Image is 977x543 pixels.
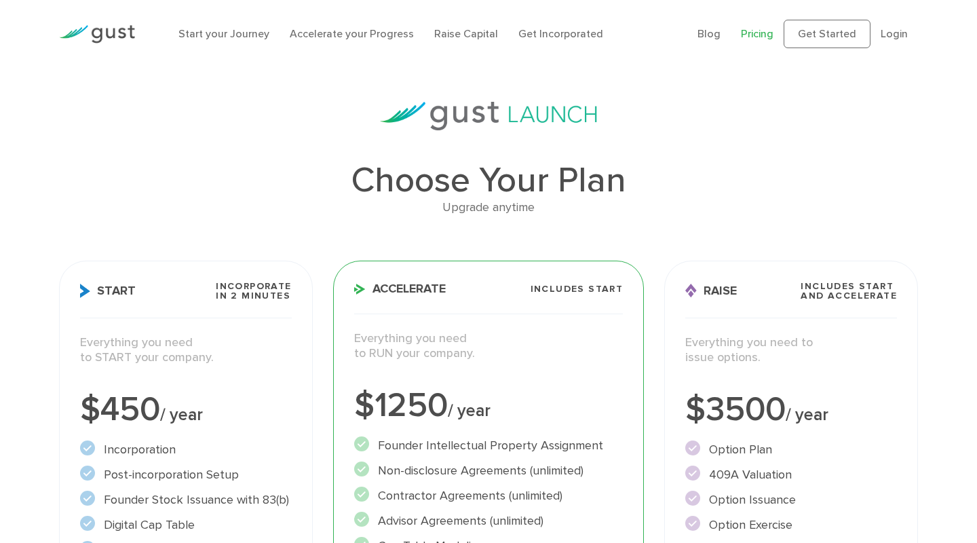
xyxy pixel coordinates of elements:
div: $1250 [354,389,624,423]
img: Raise Icon [685,284,697,298]
img: Accelerate Icon [354,284,366,295]
li: Option Issuance [685,491,897,509]
div: $3500 [685,393,897,427]
p: Everything you need to START your company. [80,335,292,366]
div: $450 [80,393,292,427]
li: Advisor Agreements (unlimited) [354,512,624,530]
li: Option Plan [685,441,897,459]
p: Everything you need to RUN your company. [354,331,624,362]
span: Incorporate in 2 Minutes [216,282,291,301]
a: Pricing [741,27,773,40]
li: Option Exercise [685,516,897,534]
li: 409A Valuation [685,466,897,484]
li: Contractor Agreements (unlimited) [354,487,624,505]
div: Upgrade anytime [59,198,918,218]
span: / year [786,405,828,425]
li: Digital Cap Table [80,516,292,534]
a: Login [881,27,908,40]
li: Post-incorporation Setup [80,466,292,484]
a: Get Incorporated [518,27,603,40]
a: Raise Capital [434,27,498,40]
li: Incorporation [80,441,292,459]
img: Gust Logo [59,25,135,43]
span: Includes START [531,284,624,294]
li: Founder Stock Issuance with 83(b) [80,491,292,509]
a: Blog [697,27,721,40]
a: Start your Journey [178,27,269,40]
p: Everything you need to issue options. [685,335,897,366]
h1: Choose Your Plan [59,163,918,198]
li: Non-disclosure Agreements (unlimited) [354,462,624,480]
span: / year [160,405,203,425]
span: Start [80,284,136,298]
span: Includes START and ACCELERATE [801,282,897,301]
a: Accelerate your Progress [290,27,414,40]
span: Raise [685,284,737,298]
li: Founder Intellectual Property Assignment [354,436,624,455]
a: Get Started [784,20,870,48]
span: Accelerate [354,283,446,295]
span: / year [448,400,491,421]
img: gust-launch-logos.svg [380,102,597,130]
img: Start Icon X2 [80,284,90,298]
